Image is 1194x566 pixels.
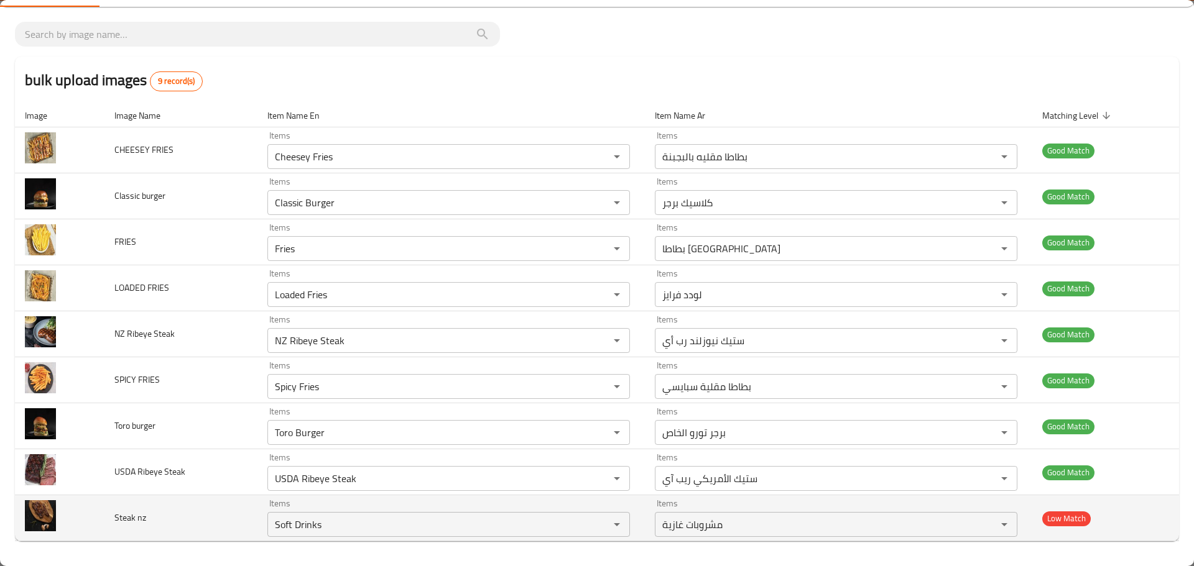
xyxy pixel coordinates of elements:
[996,470,1013,487] button: Open
[608,148,626,165] button: Open
[1042,189,1094,204] span: Good Match
[25,224,56,255] img: FRIES
[114,234,136,250] span: FRIES
[1042,511,1091,526] span: Low Match
[25,454,56,485] img: USDA Ribeye Steak
[25,69,203,91] h2: bulk upload images
[15,104,104,127] th: Image
[25,24,490,44] input: search
[15,104,1179,542] table: enhanced table
[114,463,185,480] span: USDA Ribeye Steak
[1042,281,1094,296] span: Good Match
[25,132,56,163] img: CHEESEY FRIES
[25,178,56,209] img: Classic burger
[1042,235,1094,250] span: Good Match
[257,104,645,127] th: Item Name En
[1042,465,1094,480] span: Good Match
[114,188,165,204] span: Classic burger
[114,509,146,526] span: Steak nz
[996,240,1013,257] button: Open
[25,500,56,531] img: Steak nz
[996,194,1013,211] button: Open
[996,378,1013,395] button: Open
[996,286,1013,303] button: Open
[608,470,626,487] button: Open
[1042,144,1094,158] span: Good Match
[114,142,174,158] span: CHEESEY FRIES
[1042,419,1094,434] span: Good Match
[114,280,169,296] span: LOADED FRIES
[114,108,177,123] span: Image Name
[1042,108,1114,123] span: Matching Level
[150,71,203,91] div: Total records count
[25,316,56,347] img: NZ Ribeye Steak
[608,240,626,257] button: Open
[608,516,626,533] button: Open
[114,372,160,388] span: SPICY FRIES
[25,408,56,439] img: Toro burger
[1042,373,1094,388] span: Good Match
[645,104,1032,127] th: Item Name Ar
[25,270,56,301] img: LOADED FRIES
[608,194,626,211] button: Open
[608,332,626,349] button: Open
[996,148,1013,165] button: Open
[996,424,1013,441] button: Open
[608,378,626,395] button: Open
[25,362,56,393] img: SPICY FRIES
[114,326,175,342] span: NZ Ribeye Steak
[996,332,1013,349] button: Open
[608,424,626,441] button: Open
[996,516,1013,533] button: Open
[150,75,202,88] span: 9 record(s)
[1042,327,1094,342] span: Good Match
[114,418,155,434] span: Toro burger
[608,286,626,303] button: Open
